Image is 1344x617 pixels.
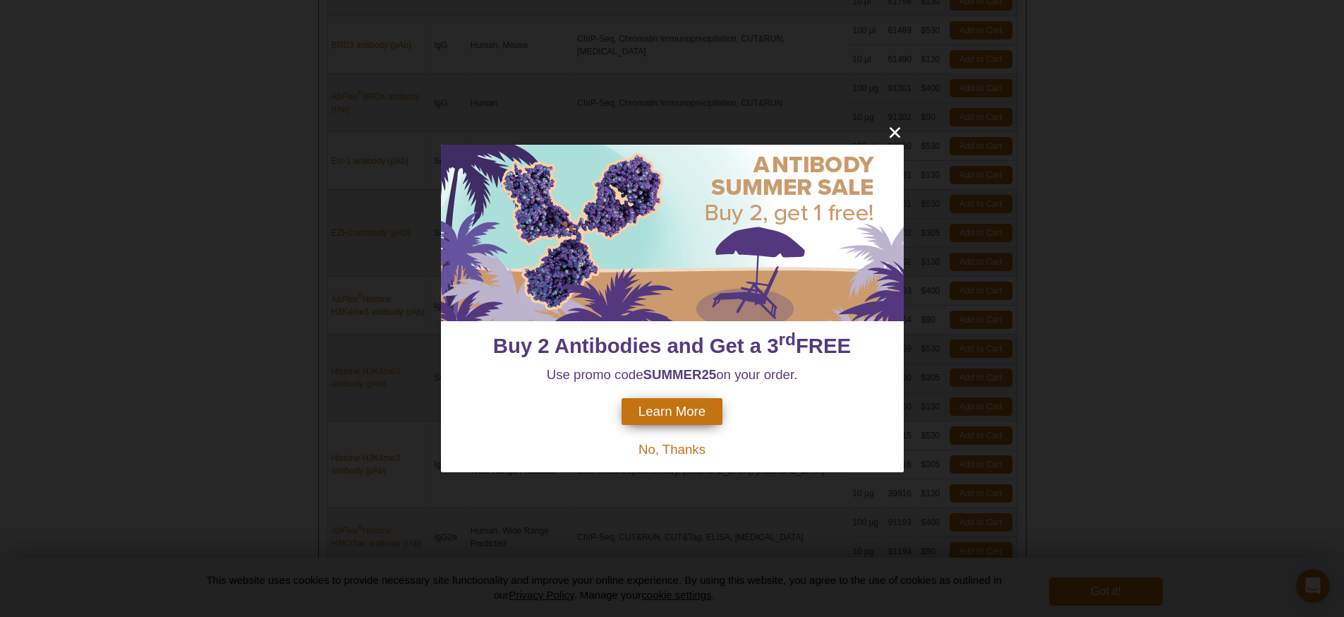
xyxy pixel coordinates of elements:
[547,367,798,382] span: Use promo code on your order.
[886,124,904,141] button: close
[779,330,796,349] sup: rd
[638,442,706,457] span: No, Thanks
[643,367,717,382] strong: SUMMER25
[638,404,706,419] span: Learn More
[493,334,851,357] span: Buy 2 Antibodies and Get a 3 FREE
